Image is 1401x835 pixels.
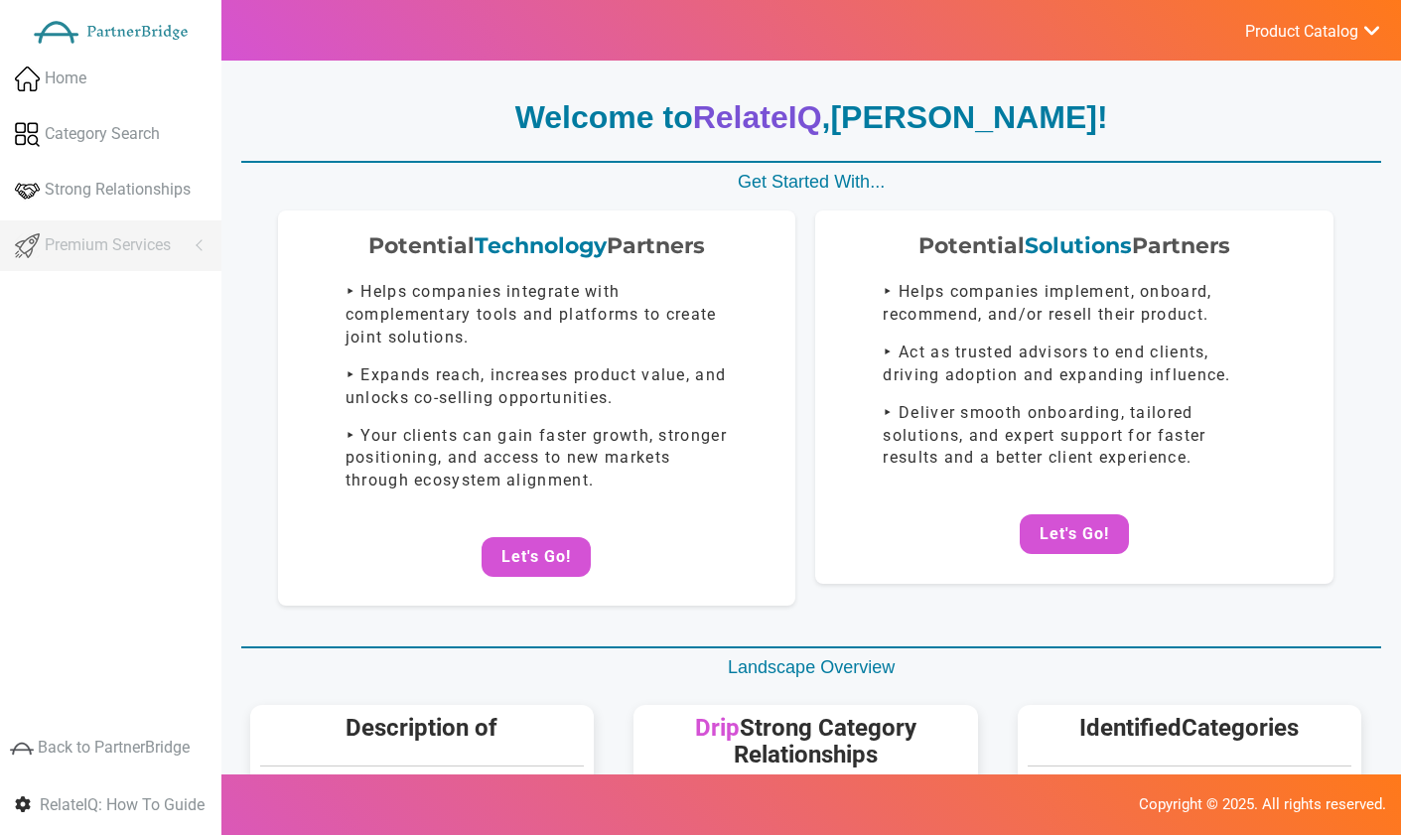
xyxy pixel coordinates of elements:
[38,738,190,757] span: Back to PartnerBridge
[45,68,86,90] span: Home
[10,737,34,761] img: greyIcon.png
[728,657,895,677] span: Landscape Overview
[346,281,728,349] p: ‣ Helps companies integrate with complementary tools and platforms to create joint solutions.
[695,714,740,742] span: Drip
[830,99,1096,135] span: [PERSON_NAME]
[346,425,728,493] p: ‣ Your clients can gain faster growth, stronger positioning, and access to new markets through ec...
[1020,514,1129,554] button: Let's Go!
[482,537,591,577] button: Let's Go!
[346,364,728,410] p: ‣ Expands reach, increases product value, and unlocks co-selling opportunities.
[40,795,205,814] span: RelateIQ: How To Guide
[515,99,1108,135] strong: Welcome to , !
[15,794,1386,815] p: Copyright © 2025. All rights reserved.
[1245,22,1358,42] span: Product Catalog
[45,123,160,146] span: Category Search
[298,230,776,261] div: Potential Partners
[1025,232,1132,259] span: Solutions
[45,179,191,202] span: Strong Relationships
[883,402,1265,471] p: ‣ Deliver smooth onboarding, tailored solutions, and expert support for faster results and a bett...
[260,715,584,741] h5: Description of
[883,342,1265,387] p: ‣ Act as trusted advisors to end clients, driving adoption and expanding influence.
[738,172,885,192] span: Get Started With...
[835,230,1314,261] div: Potential Partners
[1223,17,1381,44] a: Product Catalog
[693,99,822,135] span: RelateIQ
[475,232,607,259] span: Technology
[1028,715,1351,741] h5: Identified Categories
[883,281,1265,327] p: ‣ Helps companies implement, onboard, recommend, and/or resell their product.
[643,715,967,767] h5: Strong Category Relationships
